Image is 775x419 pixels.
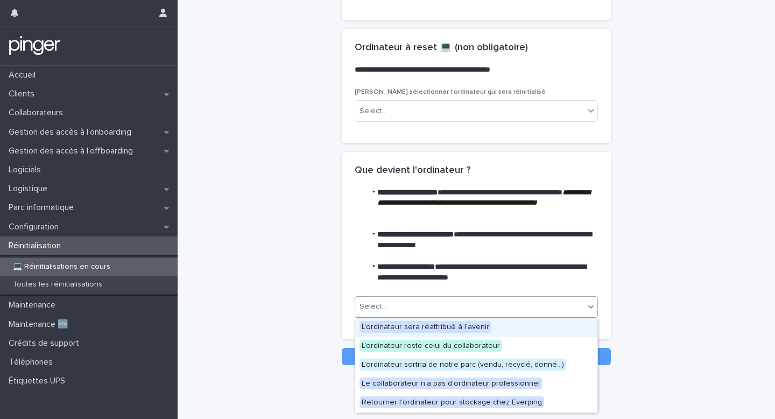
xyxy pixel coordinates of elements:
[342,348,611,365] button: Save
[9,35,61,57] img: mTgBEunGTSyRkCgitkcU
[360,321,491,333] span: L'ordinateur sera réattribué à l'avenir
[4,165,50,175] p: Logiciels
[4,300,64,310] p: Maintenance
[4,70,44,80] p: Accueil
[4,108,72,118] p: Collaborateurs
[4,89,43,99] p: Clients
[355,89,546,95] span: [PERSON_NAME] sélectionner l'ordinateur qui sera réinitialisé
[360,396,544,408] span: Retourner l'ordinateur pour stockage chez Everping
[4,184,56,194] p: Logistique
[360,340,502,352] span: L'ordinateur reste celui du collaborateur
[4,222,67,232] p: Configuration
[4,146,142,156] p: Gestion des accès à l’offboarding
[360,106,386,117] div: Select...
[355,165,470,177] h2: Que devient l'ordinateur ?
[4,241,69,251] p: Réinitialisation
[4,319,77,330] p: Maintenance 🆕
[355,394,597,413] div: Retourner l'ordinateur pour stockage chez Everping
[4,202,82,213] p: Parc informatique
[4,280,111,289] p: Toutes les réinitialisations
[4,127,140,137] p: Gestion des accès à l’onboarding
[4,376,74,386] p: Étiquettes UPS
[360,359,566,371] span: L'ordinateur sortira de notre parc (vendu, recyclé, donné...)
[4,357,61,367] p: Téléphones
[360,301,386,312] div: Select...
[355,356,597,375] div: L'ordinateur sortira de notre parc (vendu, recyclé, donné...)
[355,42,528,54] h2: Ordinateur à reset 💻 (non obligatoire)
[355,337,597,356] div: L'ordinateur reste celui du collaborateur
[355,318,597,337] div: L'ordinateur sera réattribué à l'avenir
[355,375,597,394] div: Le collaborateur n’a pas d’ordinateur professionnel
[360,378,542,389] span: Le collaborateur n’a pas d’ordinateur professionnel
[4,262,119,271] p: 💻 Réinitialisations en cours
[4,338,88,348] p: Crédits de support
